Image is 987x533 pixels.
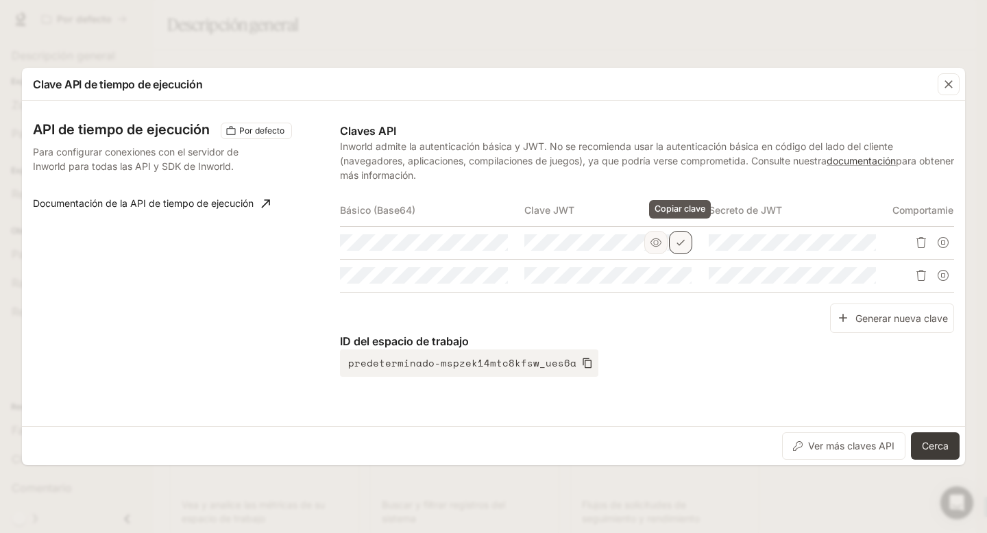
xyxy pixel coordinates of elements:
button: Copiar clave [669,231,692,254]
div: Estas claves se aplicarán únicamente a su espacio de trabajo actual [221,123,292,139]
font: Ver más claves API [808,440,894,451]
button: Generar nueva clave [830,303,954,333]
font: Documentación de la API de tiempo de ejecución [33,197,254,209]
a: documentación [827,155,896,166]
font: Clave API de tiempo de ejecución [33,77,203,91]
button: Eliminar clave API [910,264,932,286]
font: Para configurar conexiones con el servidor de Inworld para todas las API y SDK de Inworld. [33,146,239,172]
font: Generar nueva clave [855,312,948,323]
button: Ver más claves API [782,432,905,460]
font: Claves API [340,124,396,138]
font: Inworld admite la autenticación básica y JWT. No se recomienda usar la autenticación básica en có... [340,140,893,166]
button: predeterminado-mspzek14mtc8kfsw_ues6a [340,349,598,377]
font: Clave JWT [524,204,574,216]
font: Comportamiento [892,204,968,216]
font: API de tiempo de ejecución [33,121,210,138]
a: Documentación de la API de tiempo de ejecución [27,190,276,217]
button: Cerca [911,432,960,460]
button: Suspender la clave API [932,264,954,286]
font: Básico (Base64) [340,204,415,216]
font: ID del espacio de trabajo [340,334,469,348]
font: Secreto de JWT [709,204,782,216]
font: Cerca [922,440,949,451]
button: Eliminar clave API [910,232,932,253]
font: Copiar clave [655,203,705,214]
font: predeterminado-mspzek14mtc8kfsw_ues6a [348,356,576,370]
button: Suspender la clave API [932,232,954,253]
font: Por defecto [239,125,284,136]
